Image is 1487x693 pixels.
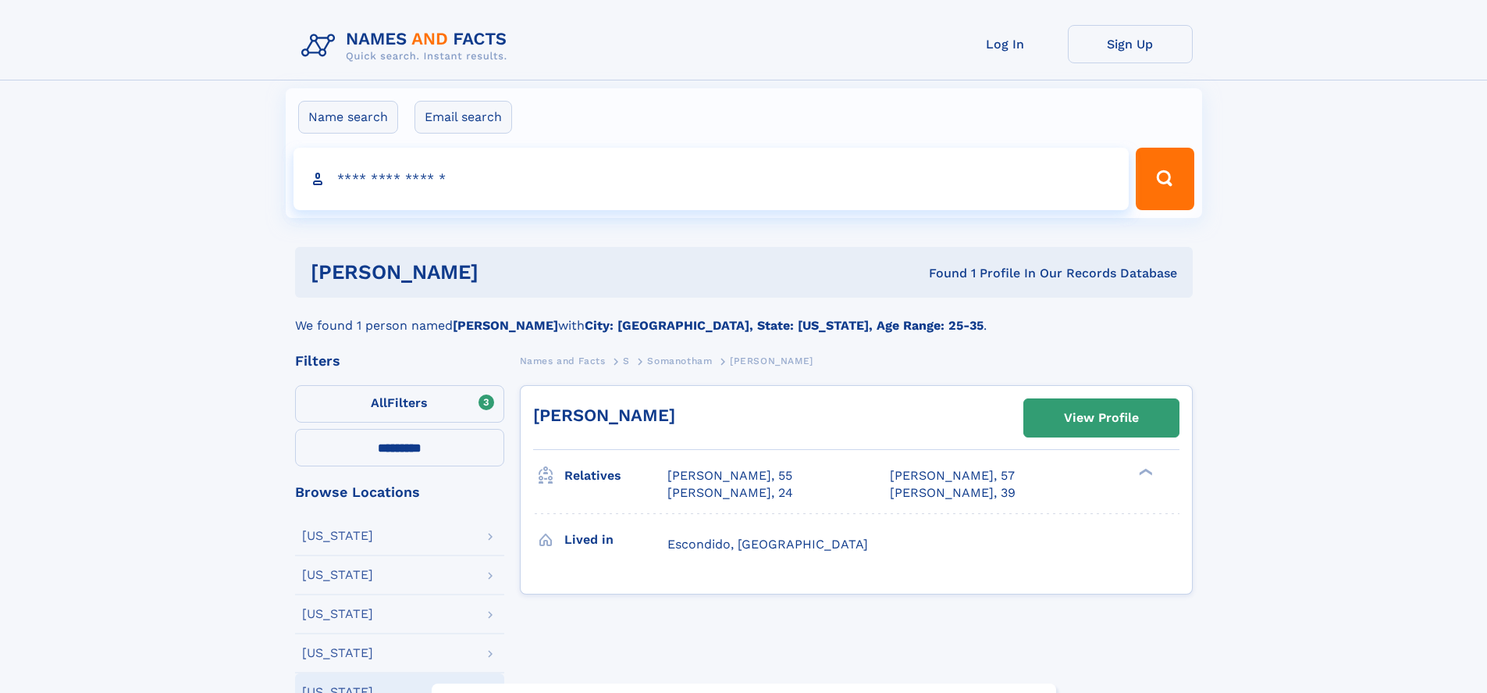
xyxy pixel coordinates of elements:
[667,537,868,552] span: Escondido, [GEOGRAPHIC_DATA]
[302,530,373,542] div: [US_STATE]
[298,101,398,134] label: Name search
[453,318,558,333] b: [PERSON_NAME]
[520,351,606,370] a: Names and Facts
[703,265,1177,282] div: Found 1 Profile In Our Records Database
[667,467,792,484] a: [PERSON_NAME], 55
[623,355,630,366] span: S
[295,485,504,499] div: Browse Locations
[533,405,675,425] a: [PERSON_NAME]
[623,351,630,370] a: S
[1064,400,1139,436] div: View Profile
[414,101,512,134] label: Email search
[311,263,704,282] h1: [PERSON_NAME]
[647,351,712,370] a: Somanotham
[564,463,667,489] h3: Relatives
[295,354,504,368] div: Filters
[1024,399,1179,437] a: View Profile
[585,318,984,333] b: City: [GEOGRAPHIC_DATA], State: [US_STATE], Age Range: 25-35
[295,298,1193,335] div: We found 1 person named with .
[730,355,813,366] span: [PERSON_NAME]
[302,608,373,620] div: [US_STATE]
[293,148,1129,210] input: search input
[295,25,520,67] img: Logo Names and Facts
[890,467,1015,484] a: [PERSON_NAME], 57
[1068,25,1193,63] a: Sign Up
[890,484,1016,502] a: [PERSON_NAME], 39
[564,527,667,553] h3: Lived in
[302,569,373,581] div: [US_STATE]
[371,395,387,410] span: All
[295,385,504,423] label: Filters
[667,484,793,502] a: [PERSON_NAME], 24
[302,647,373,659] div: [US_STATE]
[943,25,1068,63] a: Log In
[1135,467,1154,477] div: ❯
[1136,148,1194,210] button: Search Button
[647,355,712,366] span: Somanotham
